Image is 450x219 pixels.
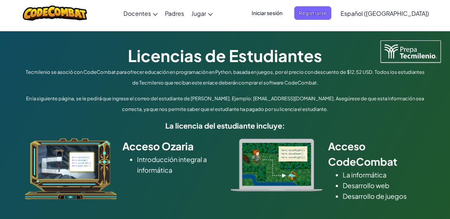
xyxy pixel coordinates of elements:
span: Español ([GEOGRAPHIC_DATA]) [341,10,429,17]
img: CodeCombat logo [23,6,87,21]
button: Iniciar sesión [247,6,287,20]
button: Registrarse [294,6,331,20]
span: Jugar [191,10,206,17]
h5: La licencia del estudiante incluye: [23,120,427,131]
li: Introducción integral a informática [137,154,220,175]
li: Desarrollo de juegos [343,191,425,201]
p: Tecmilenio se asoció con CodeCombat para ofrecer educación en programación en Python, basada en j... [23,67,427,88]
h1: Licencias de Estudiantes [23,44,427,67]
img: type_real_code.png [231,139,323,191]
li: La informática [343,169,425,180]
h2: Acceso CodeCombat [328,139,425,169]
a: Docentes [120,3,161,23]
a: Jugar [188,3,216,23]
a: Padres [161,3,188,23]
span: Docentes [123,10,151,17]
p: En la siguiente página, se le pedirá que ingrese el correo del estudiante de [PERSON_NAME]. Ejemp... [23,93,427,115]
img: Tecmilenio logo [381,40,441,62]
a: Español ([GEOGRAPHIC_DATA]) [337,3,433,23]
li: Desarrollo web [343,180,425,191]
img: ozaria_acodus.png [25,139,117,200]
h2: Acceso Ozaria [122,139,220,154]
